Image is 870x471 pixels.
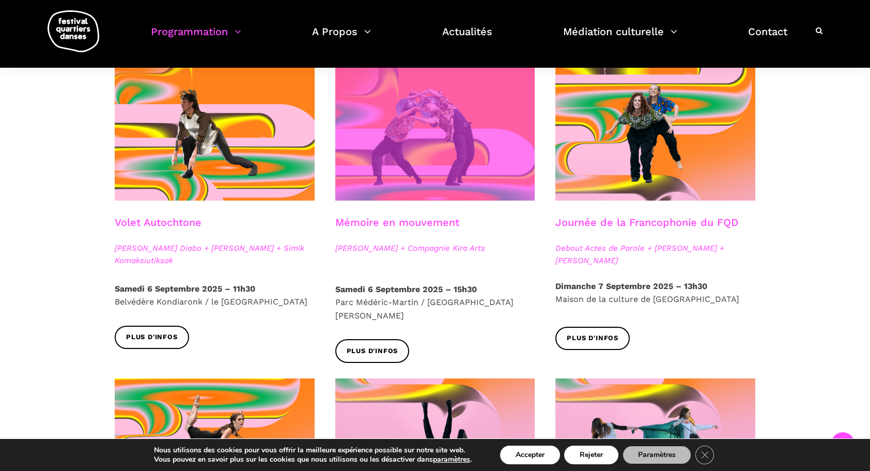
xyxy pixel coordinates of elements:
a: Mémoire en mouvement [335,216,459,229]
a: A Propos [312,23,371,53]
span: Debout Actes de Parole + [PERSON_NAME] + [PERSON_NAME] [555,242,755,267]
p: Vous pouvez en savoir plus sur les cookies que nous utilisons ou les désactiver dans . [154,455,472,464]
a: Programmation [151,23,241,53]
button: paramètres [433,455,470,464]
a: Contact [748,23,787,53]
button: Rejeter [564,446,618,464]
span: Plus d'infos [347,346,398,357]
a: Actualités [442,23,492,53]
a: Plus d'infos [335,339,410,362]
button: Paramètres [623,446,691,464]
span: [PERSON_NAME] Diabo + [PERSON_NAME] + Simik Komaksiutiksak [115,242,315,267]
p: Parc Médéric-Martin / [GEOGRAPHIC_DATA][PERSON_NAME] [335,283,535,323]
a: Volet Autochtone [115,216,201,229]
strong: Dimanche 7 Septembre 2025 – 13h30 [555,281,707,291]
p: Maison de la culture de [GEOGRAPHIC_DATA] [555,280,755,306]
span: Plus d'infos [126,332,178,343]
a: Médiation culturelle [563,23,677,53]
button: Accepter [500,446,560,464]
span: [PERSON_NAME] + Compagnie Kira Arts [335,242,535,254]
p: Belvédère Kondiaronk / le [GEOGRAPHIC_DATA] [115,282,315,309]
strong: Samedi 6 Septembre 2025 – 11h30 [115,284,255,294]
a: Plus d'infos [115,326,189,349]
span: Plus d'infos [567,333,618,344]
strong: Samedi 6 Septembre 2025 – 15h30 [335,284,477,294]
img: logo-fqd-med [48,10,99,52]
p: Nous utilisons des cookies pour vous offrir la meilleure expérience possible sur notre site web. [154,446,472,455]
a: Journée de la Francophonie du FQD [555,216,738,229]
button: Close GDPR Cookie Banner [695,446,714,464]
a: Plus d'infos [555,327,630,350]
